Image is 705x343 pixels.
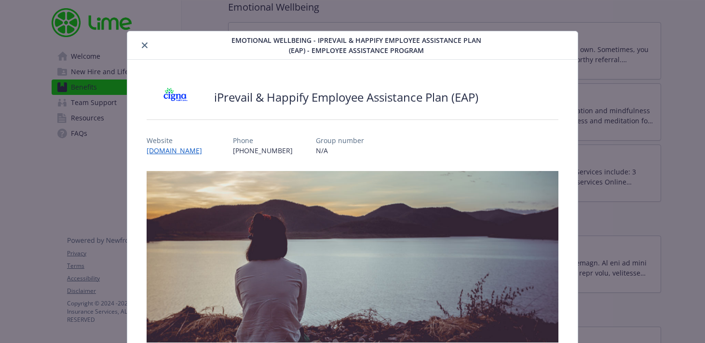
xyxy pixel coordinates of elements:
[214,89,478,106] h2: iPrevail & Happify Employee Assistance Plan (EAP)
[147,146,210,155] a: [DOMAIN_NAME]
[316,145,364,156] p: N/A
[316,135,364,145] p: Group number
[147,135,210,145] p: Website
[224,35,489,55] span: Emotional Wellbeing - iPrevail & Happify Employee Assistance Plan (EAP) - Employee Assistance Pro...
[233,135,293,145] p: Phone
[147,171,558,343] img: banner
[233,145,293,156] p: [PHONE_NUMBER]
[139,40,150,51] button: close
[147,83,204,112] img: CIGNA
